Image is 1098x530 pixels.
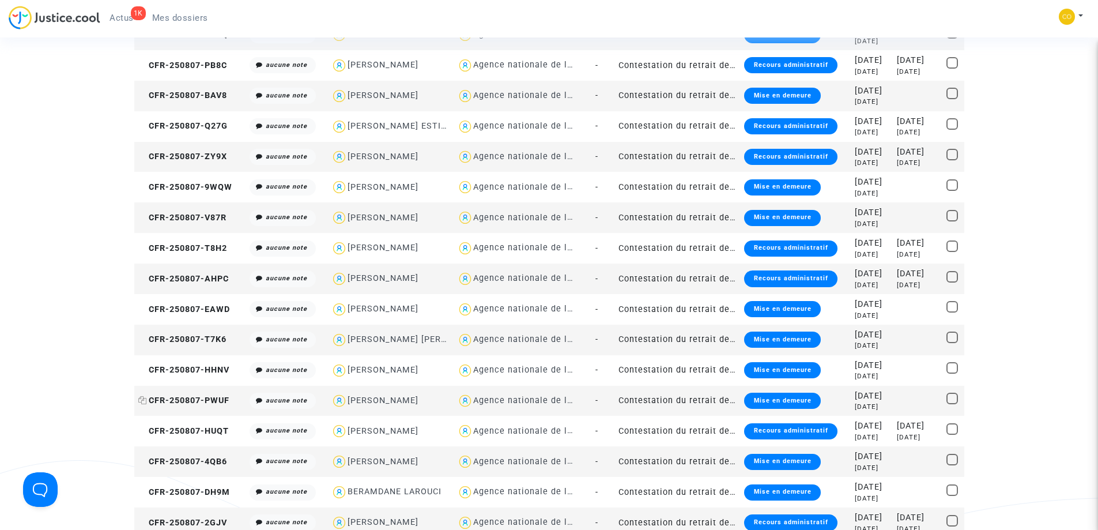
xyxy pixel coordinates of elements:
div: [DATE] [897,280,938,290]
span: CFR-250807-ZY9X [138,152,227,161]
img: icon-user.svg [331,88,348,104]
div: [DATE] [855,311,889,321]
div: Agence nationale de l'habitat [473,426,600,436]
div: [PERSON_NAME] ESTIMA [348,121,455,131]
i: aucune note [266,336,307,343]
div: Agence nationale de l'habitat [473,334,600,344]
td: Contestation du retrait de [PERSON_NAME] par l'ANAH (mandataire) [614,142,740,172]
img: icon-user.svg [331,57,348,74]
div: [DATE] [855,481,889,494]
div: [DATE] [897,237,938,250]
i: aucune note [266,488,307,495]
div: [DATE] [855,280,889,290]
div: [DATE] [855,450,889,463]
div: Agence nationale de l'habitat [473,182,600,192]
div: [DATE] [855,219,889,229]
div: Agence nationale de l'habitat [473,517,600,527]
div: [DATE] [897,268,938,280]
div: [DATE] [855,494,889,503]
img: icon-user.svg [457,209,474,226]
img: icon-user.svg [457,362,474,379]
span: CFR-250807-V87R [138,213,227,223]
span: - [595,152,598,161]
div: Agence nationale de l'habitat [473,457,600,467]
span: - [595,334,598,344]
div: BERAMDANE LAROUCI [348,487,442,497]
div: [DATE] [855,67,889,77]
a: 1KActus [100,9,143,27]
span: CFR-250807-4QB6 [138,457,227,467]
span: CFR-250807-DH9M [138,487,230,497]
div: [PERSON_NAME] [348,243,418,253]
td: Contestation du retrait de [PERSON_NAME] par l'ANAH (mandataire) [614,386,740,416]
div: 1K [131,6,146,20]
div: [PERSON_NAME] [348,457,418,467]
div: [DATE] [855,54,889,67]
i: aucune note [266,305,307,313]
div: [DATE] [897,250,938,260]
span: CFR-250807-Q27G [138,121,228,131]
img: icon-user.svg [457,179,474,196]
div: Mise en demeure [744,393,820,409]
div: [PERSON_NAME] [348,182,418,192]
img: icon-user.svg [331,393,348,409]
div: [DATE] [855,146,889,159]
div: Agence nationale de l'habitat [473,396,600,405]
div: Mise en demeure [744,301,820,317]
i: aucune note [266,397,307,404]
div: [PERSON_NAME] [348,365,418,375]
div: [DATE] [897,115,938,128]
span: CFR-250807-EEHQ [138,30,228,40]
div: [DATE] [897,158,938,168]
div: [DATE] [897,67,938,77]
div: [DATE] [855,189,889,198]
span: - [595,457,598,467]
div: Mise en demeure [744,88,820,104]
span: - [595,213,598,223]
div: [DATE] [855,158,889,168]
a: Mes dossiers [143,9,217,27]
img: icon-user.svg [457,423,474,439]
i: aucune note [266,518,307,526]
td: Contestation du retrait de [PERSON_NAME] par l'ANAH (mandataire) [614,111,740,142]
i: aucune note [266,457,307,465]
span: Mes dossiers [152,13,208,23]
div: Mise en demeure [744,179,820,196]
span: CFR-250807-T7K6 [138,334,227,344]
i: aucune note [266,366,307,374]
img: 84a266a8493598cb3cce1313e02c3431 [1059,9,1075,25]
img: icon-user.svg [331,118,348,135]
img: icon-user.svg [457,301,474,318]
i: aucune note [266,92,307,99]
img: icon-user.svg [457,270,474,287]
i: aucune note [266,61,307,69]
i: aucune note [266,122,307,130]
span: Actus [110,13,134,23]
div: [DATE] [855,329,889,341]
span: CFR-250807-HUQT [138,426,229,436]
img: icon-user.svg [457,57,474,74]
div: [PERSON_NAME] [348,213,418,223]
div: Agence nationale de l'habitat [473,213,600,223]
span: - [595,396,598,405]
div: [PERSON_NAME] [348,152,418,161]
img: icon-user.svg [457,453,474,470]
td: Contestation du retrait de [PERSON_NAME] par l'ANAH (mandataire) [614,446,740,477]
div: [DATE] [897,127,938,137]
span: CFR-250807-T8H2 [138,243,227,253]
div: [PERSON_NAME] [348,304,418,314]
span: - [595,426,598,436]
div: [DATE] [855,127,889,137]
div: [DATE] [855,36,889,46]
td: Contestation du retrait de [PERSON_NAME] par l'ANAH (mandataire) [614,172,740,202]
td: Contestation du retrait de [PERSON_NAME] par l'ANAH (mandataire) [614,81,740,111]
td: Contestation du retrait de [PERSON_NAME] par l'ANAH (mandataire) [614,202,740,233]
div: [DATE] [855,85,889,97]
div: Recours administratif [744,149,837,165]
img: icon-user.svg [457,240,474,257]
div: [PERSON_NAME] [348,517,418,527]
span: CFR-250807-EAWD [138,305,230,314]
span: - [595,121,598,131]
div: [DATE] [855,420,889,433]
div: [DATE] [855,237,889,250]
